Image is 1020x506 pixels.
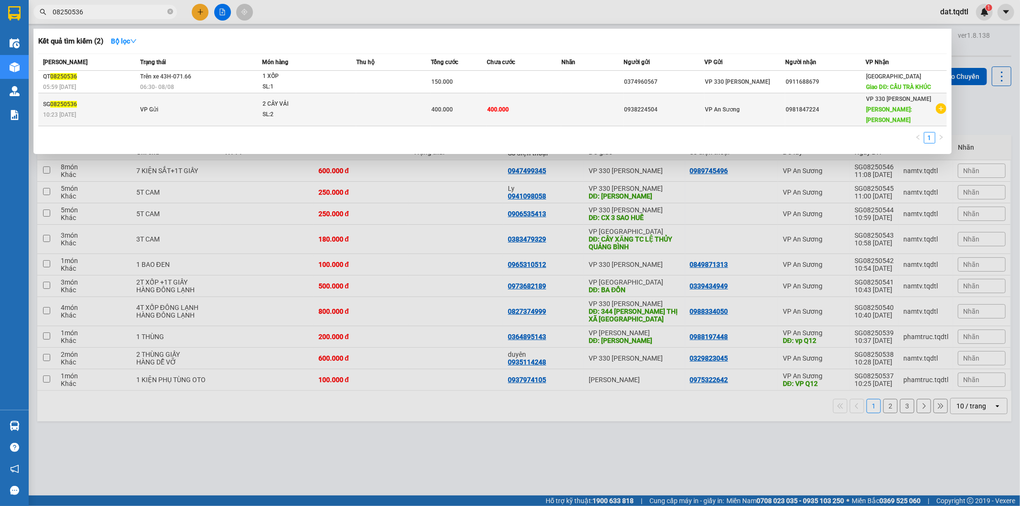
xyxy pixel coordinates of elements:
[704,59,723,66] span: VP Gửi
[263,71,334,82] div: 1 XỐP
[624,105,704,115] div: 0938224504
[53,7,165,17] input: Tìm tên, số ĐT hoặc mã đơn
[924,132,935,143] li: 1
[912,132,924,143] li: Previous Page
[140,84,174,90] span: 06:30 - 08/08
[263,99,334,110] div: 2 CÂY VẢI
[10,443,19,452] span: question-circle
[43,72,137,82] div: QT
[262,59,288,66] span: Món hàng
[103,33,144,49] button: Bộ lọcdown
[624,59,650,66] span: Người gửi
[140,59,166,66] span: Trạng thái
[130,38,137,44] span: down
[924,132,935,143] a: 1
[786,105,866,115] div: 0981847224
[915,134,921,140] span: left
[10,421,20,431] img: warehouse-icon
[786,77,866,87] div: 0911688679
[487,106,509,113] span: 400.000
[487,59,515,66] span: Chưa cước
[938,134,944,140] span: right
[10,464,19,473] span: notification
[705,106,740,113] span: VP An Sương
[50,73,77,80] span: 08250536
[140,106,158,113] span: VP Gửi
[935,132,947,143] button: right
[43,111,76,118] span: 10:23 [DATE]
[935,132,947,143] li: Next Page
[431,59,458,66] span: Tổng cước
[705,78,770,85] span: VP 330 [PERSON_NAME]
[263,82,334,92] div: SL: 1
[356,59,374,66] span: Thu hộ
[431,78,453,85] span: 150.000
[43,99,137,110] div: SG
[866,96,932,102] span: VP 330 [PERSON_NAME]
[431,106,453,113] span: 400.000
[111,37,137,45] strong: Bộ lọc
[38,36,103,46] h3: Kết quả tìm kiếm ( 2 )
[50,101,77,108] span: 08250536
[10,486,19,495] span: message
[167,8,173,17] span: close-circle
[40,9,46,15] span: search
[43,84,76,90] span: 05:59 [DATE]
[43,59,88,66] span: [PERSON_NAME]
[866,106,912,123] span: [PERSON_NAME]: [PERSON_NAME]
[785,59,816,66] span: Người nhận
[10,62,20,72] img: warehouse-icon
[263,110,334,120] div: SL: 2
[140,73,191,80] span: Trên xe 43H-071.66
[866,59,889,66] span: VP Nhận
[866,84,932,90] span: Giao DĐ: CẦU TRÀ KHÚC
[936,103,946,114] span: plus-circle
[10,110,20,120] img: solution-icon
[8,6,21,21] img: logo-vxr
[561,59,575,66] span: Nhãn
[912,132,924,143] button: left
[167,9,173,14] span: close-circle
[624,77,704,87] div: 0374960567
[10,86,20,96] img: warehouse-icon
[10,38,20,48] img: warehouse-icon
[866,73,921,80] span: [GEOGRAPHIC_DATA]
